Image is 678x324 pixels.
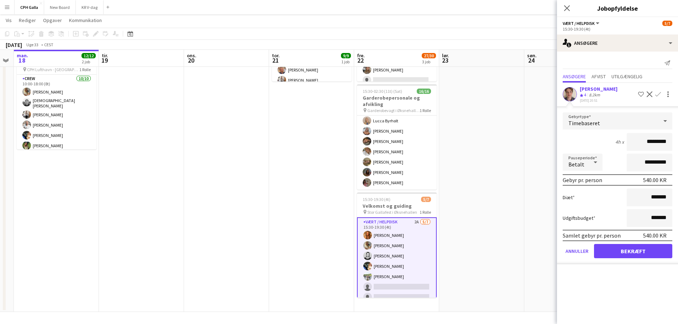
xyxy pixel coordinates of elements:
span: lør. [442,52,449,59]
span: 27/30 [422,53,436,58]
span: søn. [527,52,537,59]
button: Annuller [563,244,591,258]
button: CPH Galla [15,0,44,14]
span: Timebaseret [568,119,600,127]
span: Ansøgere [563,74,586,79]
span: 1 Rolle [420,209,431,215]
span: 22 [356,56,365,64]
button: New Board [44,0,76,14]
a: Rediger [16,16,39,25]
span: Afvist [592,74,606,79]
div: 4h x [615,139,624,145]
div: 1 job [341,59,351,64]
span: Utilgængelig [611,74,642,79]
span: 5/7 [662,21,672,26]
div: CEST [44,42,53,47]
span: ons. [187,52,196,59]
span: Betalt [568,161,584,168]
h3: Velkomst og guiding [357,203,437,209]
span: 12/12 [82,53,96,58]
label: Diæt [563,194,575,201]
div: Samlet gebyr pr. person [563,232,621,239]
h3: Jobopfyldelse [557,4,678,13]
span: 18 [16,56,28,64]
span: 15:30-02:30 (11t) (Sat) [363,89,402,94]
button: Vært / Helpdisk [563,21,600,26]
button: Bekræft [594,244,672,258]
div: 3 job [422,59,436,64]
div: [PERSON_NAME] [580,86,617,92]
span: 15:30-19:30 (4t) [363,197,390,202]
span: man. [17,52,28,59]
div: 540.00 KR [643,232,667,239]
span: 21 [271,56,280,64]
app-job-card: 15:30-02:30 (11t) (Sat)16/16Garderobepersonale og afvikling Garderobevagt i Øksnehallen til stor ... [357,84,437,190]
div: [DATE] 20:51 [580,98,617,103]
a: Opgaver [40,16,65,25]
span: 5/7 [421,197,431,202]
div: Ansøgere [557,34,678,52]
span: Vis [6,17,12,23]
span: 20 [186,56,196,64]
span: Vært / Helpdisk [563,21,595,26]
app-job-card: 15:30-19:30 (4t)5/7Velkomst og guiding Stor Gallafest i Øksnehallen1 RolleVært / Helpdisk2A5/715:... [357,192,437,298]
span: Rediger [19,17,36,23]
span: Opgaver [43,17,62,23]
div: [DATE] [6,41,22,48]
span: 9/9 [341,53,351,58]
app-card-role: Crew10/1010:00-18:00 (8t)[PERSON_NAME][DEMOGRAPHIC_DATA][PERSON_NAME][PERSON_NAME][PERSON_NAME][P... [17,75,96,194]
span: Stor Gallafest i Øksnehallen [367,209,417,215]
span: 19 [101,56,108,64]
div: 8.2km [588,92,601,98]
label: Udgiftsbudget [563,215,595,221]
span: 16/16 [417,89,431,94]
span: 1 Rolle [79,67,91,72]
div: 2 job [82,59,95,64]
div: Gebyr pr. person [563,176,602,184]
span: tir. [102,52,108,59]
span: 4 [584,92,586,97]
a: Vis [3,16,15,25]
span: fre. [357,52,365,59]
button: KR V-dag [76,0,104,14]
span: Kommunikation [69,17,102,23]
h3: Garderobepersonale og afvikling [357,95,437,107]
span: CPH Lufthavn - [GEOGRAPHIC_DATA] [27,67,79,72]
app-job-card: I gang10:00-18:00 (8t)10/10Pakke medarbejdergave CPH Lufthavn - [GEOGRAPHIC_DATA]1 RolleCrew10/10... [17,44,96,149]
span: 24 [526,56,537,64]
span: 23 [441,56,449,64]
span: tor. [272,52,280,59]
span: Garderobevagt i Øksnehallen til stor gallafest [367,108,420,113]
span: 1 Rolle [420,108,431,113]
div: 540.00 KR [643,176,667,184]
a: Kommunikation [66,16,105,25]
div: 15:30-19:30 (4t) [563,26,672,32]
app-card-role: Vært / Helpdisk2A5/715:30-19:30 (4t)[PERSON_NAME][PERSON_NAME][PERSON_NAME][PERSON_NAME][PERSON_N... [357,217,437,305]
span: Uge 33 [23,42,41,47]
